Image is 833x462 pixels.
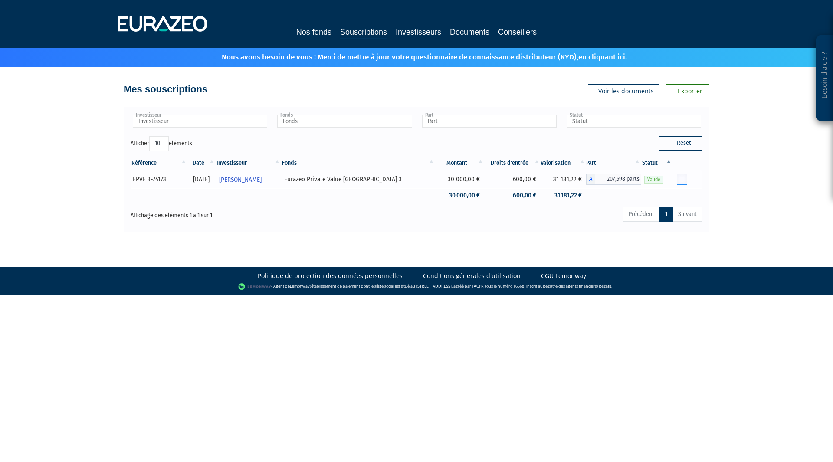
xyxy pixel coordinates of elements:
a: 1 [659,207,673,222]
img: logo-lemonway.png [238,282,272,291]
div: [DATE] [190,175,213,184]
td: 31 181,22 € [541,170,586,188]
span: A [586,174,595,185]
a: Politique de protection des données personnelles [258,272,403,280]
p: Nous avons besoin de vous ! Merci de mettre à jour votre questionnaire de connaissance distribute... [197,50,627,62]
a: Documents [450,26,489,38]
td: 30 000,00 € [435,170,484,188]
th: Référence : activer pour trier la colonne par ordre croissant [131,156,187,170]
a: Voir les documents [588,84,659,98]
th: Date: activer pour trier la colonne par ordre croissant [187,156,216,170]
a: Nos fonds [296,26,331,38]
span: 207,598 parts [595,174,641,185]
th: Droits d'entrée: activer pour trier la colonne par ordre croissant [484,156,541,170]
th: Investisseur: activer pour trier la colonne par ordre croissant [216,156,281,170]
td: 600,00 € [484,188,541,203]
span: Valide [644,176,663,184]
p: Besoin d'aide ? [820,39,830,118]
td: 31 181,22 € [541,188,586,203]
th: Statut : activer pour trier la colonne par ordre d&eacute;croissant [641,156,672,170]
div: EPVE 3-74173 [133,175,184,184]
a: en cliquant ici. [578,52,627,62]
h4: Mes souscriptions [124,84,207,95]
a: Exporter [666,84,709,98]
select: Afficheréléments [149,136,169,151]
a: Conditions générales d'utilisation [423,272,521,280]
button: Reset [659,136,702,150]
a: CGU Lemonway [541,272,586,280]
span: [PERSON_NAME] [219,172,262,188]
div: Affichage des éléments 1 à 1 sur 1 [131,206,361,220]
img: 1732889491-logotype_eurazeo_blanc_rvb.png [118,16,207,32]
div: - Agent de (établissement de paiement dont le siège social est situé au [STREET_ADDRESS], agréé p... [9,282,824,291]
a: Souscriptions [340,26,387,39]
div: A - Eurazeo Private Value Europe 3 [586,174,641,185]
div: Eurazeo Private Value [GEOGRAPHIC_DATA] 3 [284,175,432,184]
a: [PERSON_NAME] [216,170,281,188]
a: Registre des agents financiers (Regafi) [543,283,611,289]
a: Lemonway [290,283,310,289]
i: [Français] Personne physique [168,177,173,182]
a: Conseillers [498,26,537,38]
td: 30 000,00 € [435,188,484,203]
th: Valorisation: activer pour trier la colonne par ordre croissant [541,156,586,170]
th: Montant: activer pour trier la colonne par ordre croissant [435,156,484,170]
label: Afficher éléments [131,136,192,151]
th: Fonds: activer pour trier la colonne par ordre croissant [281,156,435,170]
td: 600,00 € [484,170,541,188]
th: Part: activer pour trier la colonne par ordre croissant [586,156,641,170]
a: Investisseurs [396,26,441,38]
i: Voir l'investisseur [275,172,278,188]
